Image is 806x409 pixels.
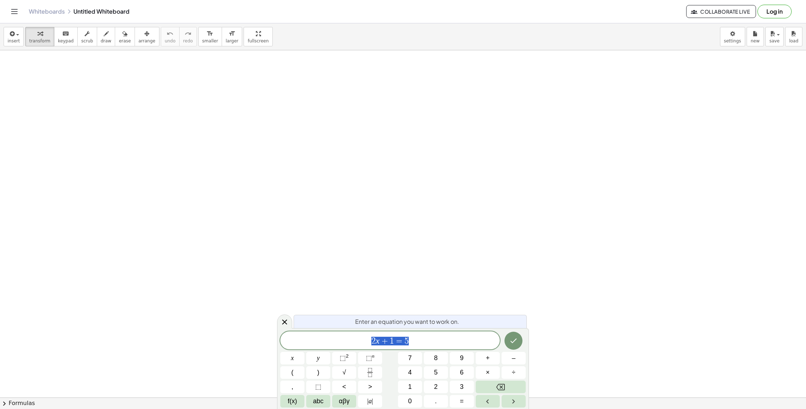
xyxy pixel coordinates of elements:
[460,368,463,377] span: 6
[424,366,448,379] button: 5
[765,27,784,46] button: save
[332,381,356,393] button: Less than
[135,27,159,46] button: arrange
[226,38,238,43] span: larger
[222,27,242,46] button: format_sizelarger
[332,395,356,408] button: Greek alphabet
[408,396,412,406] span: 0
[390,337,394,345] span: 1
[366,354,372,362] span: ⬚
[291,368,294,377] span: (
[476,395,500,408] button: Left arrow
[512,368,516,377] span: ÷
[280,366,304,379] button: (
[686,5,756,18] button: Collaborate Live
[398,381,422,393] button: 1
[358,352,382,364] button: Superscript
[358,395,382,408] button: Absolute value
[81,38,93,43] span: scrub
[280,395,304,408] button: Functions
[179,27,197,46] button: redoredo
[486,353,490,363] span: +
[165,38,176,43] span: undo
[161,27,180,46] button: undoundo
[460,382,463,392] span: 3
[376,336,380,345] var: x
[339,396,350,406] span: αβγ
[424,381,448,393] button: 2
[512,353,515,363] span: –
[424,395,448,408] button: .
[291,353,294,363] span: x
[248,38,268,43] span: fullscreen
[355,317,459,326] span: Enter an equation you want to work on.
[747,27,764,46] button: new
[380,337,390,345] span: +
[486,368,490,377] span: ×
[119,38,131,43] span: erase
[115,27,135,46] button: erase
[317,353,320,363] span: y
[476,381,526,393] button: Backspace
[185,29,191,38] i: redo
[306,352,330,364] button: y
[460,353,463,363] span: 9
[58,38,74,43] span: keypad
[424,352,448,364] button: 8
[398,352,422,364] button: 7
[228,29,235,38] i: format_size
[434,382,438,392] span: 2
[358,366,382,379] button: Fraction
[502,366,526,379] button: Divide
[450,395,474,408] button: Equals
[54,27,78,46] button: keyboardkeypad
[358,381,382,393] button: Greater than
[4,27,24,46] button: insert
[25,27,54,46] button: transform
[404,337,409,345] span: 5
[371,337,376,345] span: 2
[724,38,741,43] span: settings
[8,38,20,43] span: insert
[502,352,526,364] button: Minus
[434,353,438,363] span: 8
[785,27,802,46] button: load
[346,353,349,359] sup: 2
[343,368,346,377] span: √
[332,352,356,364] button: Squared
[291,382,293,392] span: ,
[202,38,218,43] span: smaller
[450,366,474,379] button: 6
[789,38,798,43] span: load
[408,382,412,392] span: 1
[769,38,779,43] span: save
[394,337,404,345] span: =
[476,366,500,379] button: Times
[460,396,464,406] span: =
[476,352,500,364] button: Plus
[450,352,474,364] button: 9
[306,366,330,379] button: )
[97,27,116,46] button: draw
[367,396,373,406] span: a
[434,368,438,377] span: 5
[450,381,474,393] button: 3
[77,27,97,46] button: scrub
[183,38,193,43] span: redo
[62,29,69,38] i: keyboard
[692,8,750,15] span: Collaborate Live
[306,381,330,393] button: Placeholder
[306,395,330,408] button: Alphabet
[372,397,373,405] span: |
[504,332,522,350] button: Done
[29,38,50,43] span: transform
[29,8,65,15] a: Whiteboards
[398,395,422,408] button: 0
[167,29,173,38] i: undo
[198,27,222,46] button: format_sizesmaller
[757,5,792,18] button: Log in
[139,38,155,43] span: arrange
[332,366,356,379] button: Square root
[408,353,412,363] span: 7
[317,368,320,377] span: )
